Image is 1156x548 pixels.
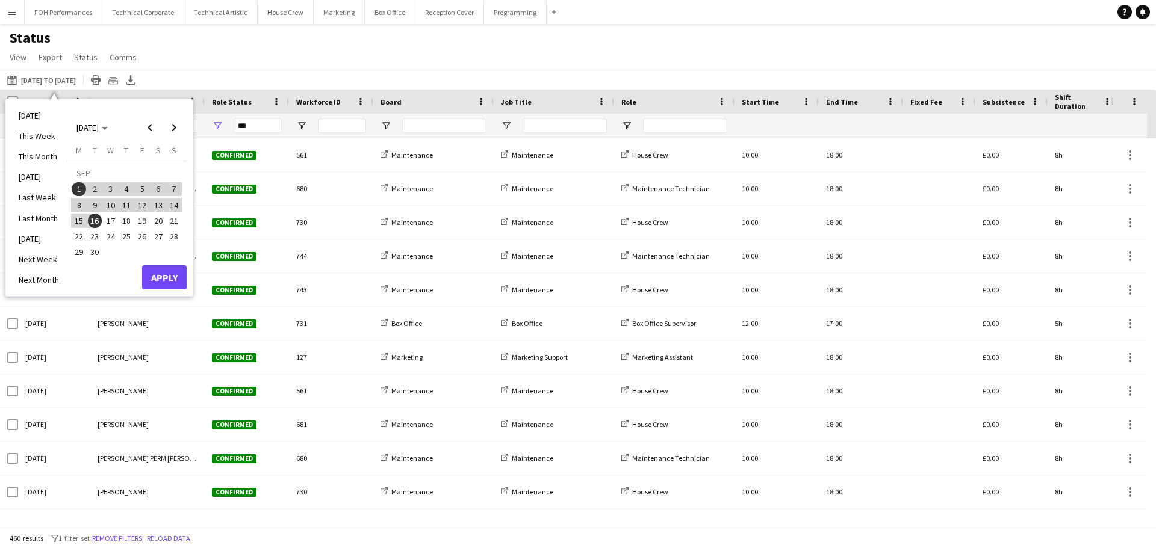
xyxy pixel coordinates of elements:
span: Marketing Assistant [632,353,693,362]
a: Status [69,49,102,65]
div: 10:00 [735,408,819,441]
div: 730 [289,206,373,239]
a: House Crew [621,218,668,227]
span: Box Office [391,319,422,328]
span: Maintenance Technician [632,454,710,463]
a: Maintenance Technician [621,454,710,463]
button: Open Filter Menu [212,120,223,131]
button: FOH Performances [25,1,102,24]
a: House Crew [621,420,668,429]
a: Marketing Support [501,353,568,362]
span: Export [39,52,62,63]
a: Maintenance [381,218,433,227]
div: 561 [289,374,373,407]
span: £0.00 [983,285,999,294]
a: Maintenance Technician [621,184,710,193]
span: Maintenance [391,251,433,260]
div: 17:00 [819,307,903,340]
span: Confirmed [212,319,256,328]
button: Open Filter Menu [296,120,307,131]
button: 19-09-2025 [134,213,150,229]
span: Maintenance [391,454,433,463]
button: 02-09-2025 [87,181,102,197]
span: 12 [135,198,149,212]
input: Board Filter Input [402,119,486,133]
a: Maintenance [501,454,553,463]
span: 2 [88,182,102,197]
div: 127 [289,340,373,374]
div: [DATE] [18,475,90,508]
span: S [156,145,161,156]
span: Maintenance [391,487,433,496]
a: Maintenance [501,487,553,496]
div: 8h [1048,475,1120,508]
button: 14-09-2025 [166,197,182,213]
span: 11 [119,198,134,212]
a: House Crew [621,150,668,159]
button: Open Filter Menu [621,120,632,131]
span: Maintenance Technician [632,184,710,193]
button: 29-09-2025 [71,244,87,260]
span: Confirmed [212,218,256,227]
span: Board [381,97,402,106]
div: [DATE] [18,307,90,340]
div: 10:00 [735,273,819,306]
span: £0.00 [983,184,999,193]
div: 18:00 [819,442,903,475]
span: 3 [104,182,118,197]
span: Maintenance [391,285,433,294]
span: Confirmed [212,387,256,396]
span: Subsistence [983,97,1025,106]
button: 24-09-2025 [103,229,119,244]
span: [PERSON_NAME] [98,420,149,429]
span: Maintenance [512,285,553,294]
div: 10:00 [735,340,819,374]
button: Technical Artistic [184,1,258,24]
span: 29 [72,245,86,260]
li: Last Month [11,208,66,229]
a: Maintenance [501,150,553,159]
span: 26 [135,229,149,244]
span: Shift Duration [1055,93,1098,111]
span: £0.00 [983,218,999,227]
span: Fixed Fee [910,97,942,106]
span: Marketing Support [512,353,568,362]
span: Maintenance [512,386,553,395]
span: 24 [104,229,118,244]
span: Marketing [391,353,423,362]
a: Marketing Assistant [621,353,693,362]
span: Date [25,97,42,106]
button: 20-09-2025 [150,213,166,229]
span: Maintenance [512,150,553,159]
div: 10:00 [735,374,819,407]
a: House Crew [621,386,668,395]
div: 10:00 [735,475,819,508]
span: 9 [88,198,102,212]
span: Maintenance [512,487,553,496]
li: Next Month [11,269,66,290]
input: Role Filter Input [643,119,727,133]
button: 11-09-2025 [119,197,134,213]
span: Maintenance [391,150,433,159]
span: House Crew [632,487,668,496]
button: 26-09-2025 [134,229,150,244]
span: £0.00 [983,386,999,395]
span: 13 [151,198,166,212]
span: Confirmed [212,185,256,194]
span: House Crew [632,218,668,227]
a: Maintenance [381,251,433,260]
div: 10:00 [735,138,819,171]
span: End Time [826,97,858,106]
div: 18:00 [819,138,903,171]
button: 16-09-2025 [87,213,102,229]
a: Maintenance [381,420,433,429]
a: Maintenance [501,285,553,294]
a: Maintenance [501,184,553,193]
button: 03-09-2025 [103,181,119,197]
div: 18:00 [819,206,903,239]
span: [PERSON_NAME] [98,386,149,395]
span: Status [74,52,98,63]
a: Box Office [501,319,542,328]
span: Name [98,97,117,106]
div: 680 [289,442,373,475]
